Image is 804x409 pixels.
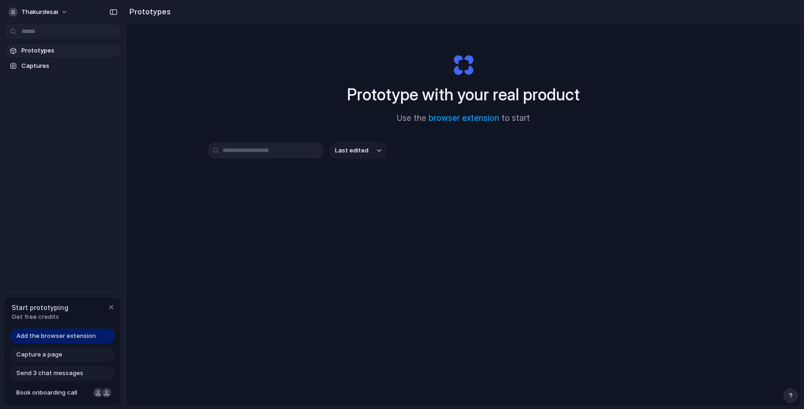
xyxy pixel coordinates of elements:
[16,331,96,341] span: Add the browser extension
[347,82,580,107] h1: Prototype with your real product
[12,303,68,312] span: Start prototyping
[101,387,112,398] div: Christian Iacullo
[21,7,58,17] span: thakurdesai
[429,113,499,123] a: browser extension
[12,312,68,322] span: Get free credits
[329,143,387,158] button: Last edited
[93,387,104,398] div: Nicole Kubica
[21,46,117,55] span: Prototypes
[335,146,368,155] span: Last edited
[16,350,62,359] span: Capture a page
[10,329,115,343] a: Add the browser extension
[5,5,73,20] button: thakurdesai
[5,44,121,58] a: Prototypes
[16,369,83,378] span: Send 3 chat messages
[16,388,90,397] span: Book onboarding call
[21,61,117,71] span: Captures
[397,112,530,125] span: Use the to start
[126,6,171,17] h2: Prototypes
[5,59,121,73] a: Captures
[10,385,115,400] a: Book onboarding call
